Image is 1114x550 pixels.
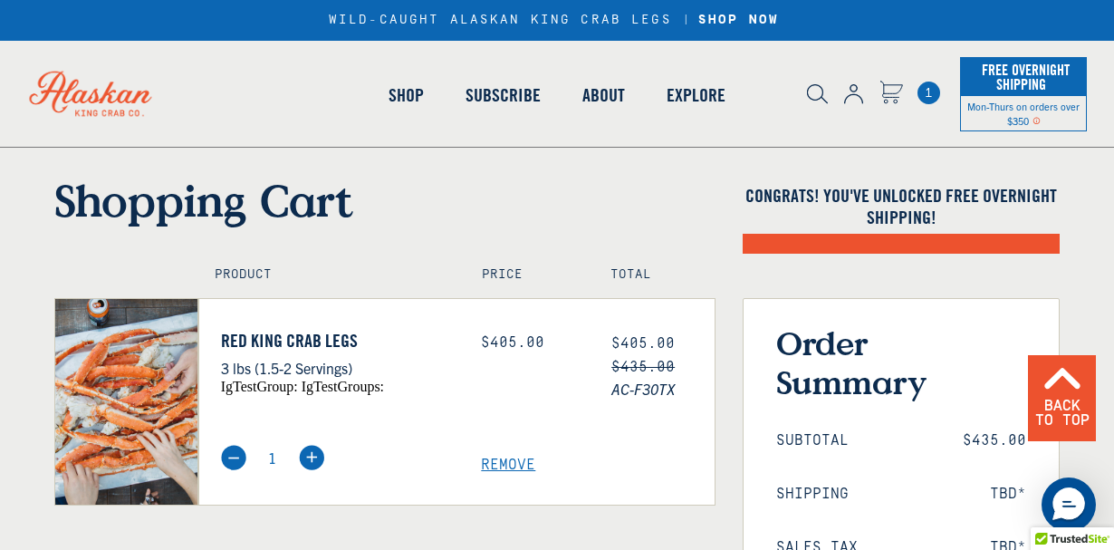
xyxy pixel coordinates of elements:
[302,379,384,394] span: igTestGroups:
[807,84,828,104] img: search
[967,100,1080,127] span: Mon-Thurs on orders over $350
[329,13,785,28] div: WILD-CAUGHT ALASKAN KING CRAB LEGS |
[481,457,715,474] a: Remove
[692,13,785,28] a: SHOP NOW
[963,432,1026,449] span: $435.00
[215,267,444,283] h4: Product
[646,43,746,147] a: Explore
[481,334,584,352] div: $405.00
[54,174,715,227] h1: Shopping Cart
[611,359,675,375] s: $435.00
[776,486,849,503] span: Shipping
[879,81,903,107] a: Cart
[221,445,246,470] img: minus
[221,356,455,380] p: 3 lbs (1.5-2 Servings)
[9,51,172,136] img: Alaskan King Crab Co. logo
[1028,355,1096,439] a: Back To Top
[221,379,298,394] span: igTestGroup:
[611,335,675,352] span: $405.00
[776,432,849,449] span: Subtotal
[1042,478,1096,532] div: Messenger Dummy Widget
[743,185,1060,228] h4: Congrats! You've unlocked FREE OVERNIGHT SHIPPING!
[844,84,863,104] img: account
[977,56,1070,98] span: Free Overnight Shipping
[445,43,562,147] a: Subscribe
[482,267,571,283] h4: Price
[776,323,1026,401] h3: Order Summary
[55,299,197,505] img: Red King Crab Legs - 3 lbs (1.5-2 Servings)
[917,82,940,104] a: Cart
[221,330,455,352] a: Red King Crab Legs
[562,43,646,147] a: About
[610,267,699,283] h4: Total
[698,13,779,27] strong: SHOP NOW
[1032,114,1041,127] span: Shipping Notice Icon
[1034,399,1090,428] span: Back To Top
[299,445,324,470] img: plus
[611,377,715,400] span: AC-F30TX
[368,43,445,147] a: Shop
[1042,367,1082,390] img: Back to Top
[917,82,940,104] span: 1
